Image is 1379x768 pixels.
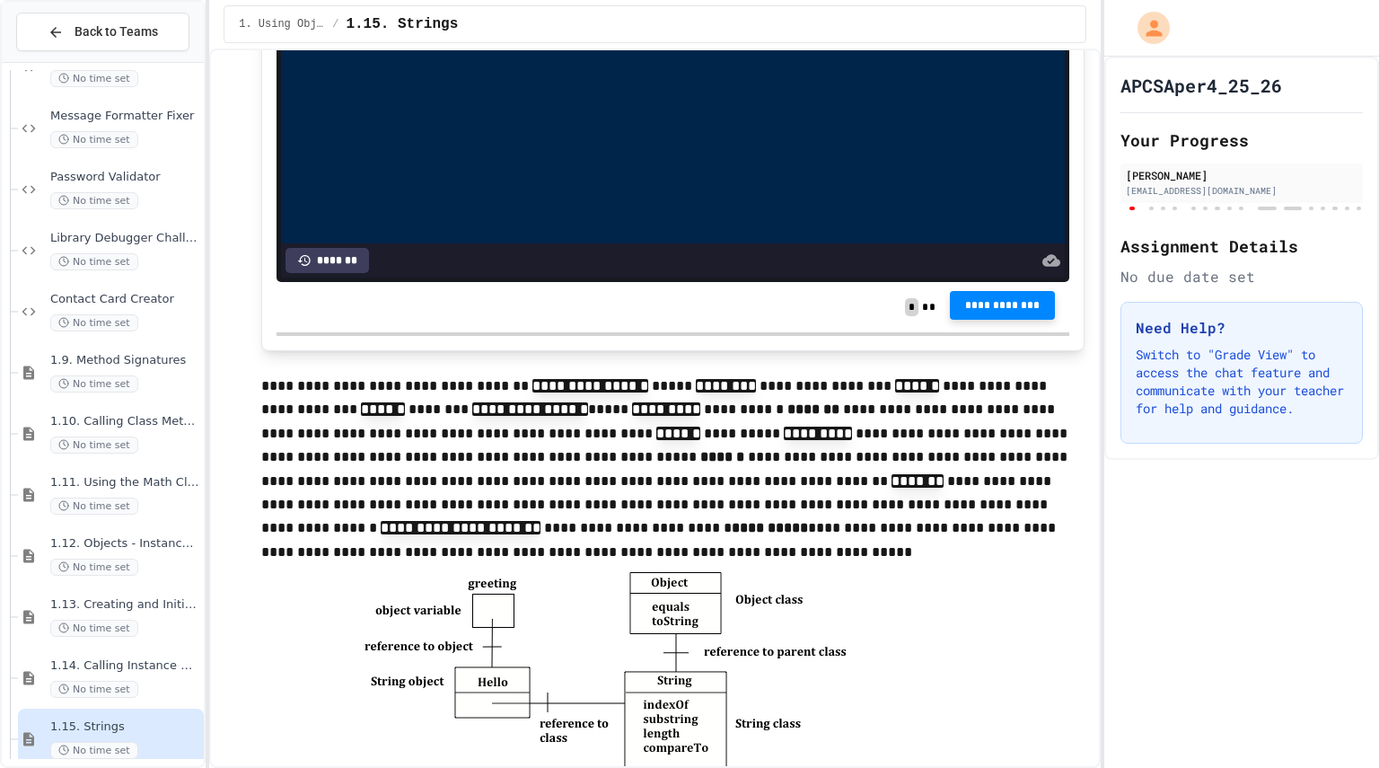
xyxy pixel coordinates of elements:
span: 1.11. Using the Math Class [50,475,200,490]
span: No time set [50,253,138,270]
span: 1.15. Strings [346,13,458,35]
div: [PERSON_NAME] [1126,167,1357,183]
div: My Account [1119,7,1174,49]
span: Contact Card Creator [50,292,200,307]
button: Back to Teams [16,13,189,51]
h2: Assignment Details [1120,234,1363,259]
span: No time set [50,314,138,331]
span: 1. Using Objects and Methods [239,17,325,31]
span: No time set [50,437,138,454]
span: Message Formatter Fixer [50,109,200,124]
span: No time set [50,131,138,148]
span: No time set [50,742,138,759]
span: Back to Teams [75,22,158,41]
div: [EMAIL_ADDRESS][DOMAIN_NAME] [1126,184,1357,198]
span: No time set [50,375,138,393]
div: No due date set [1120,266,1363,287]
span: 1.9. Method Signatures [50,353,200,368]
span: Library Debugger Challenge [50,231,200,246]
span: Password Validator [50,170,200,185]
span: 1.14. Calling Instance Methods [50,658,200,674]
span: No time set [50,681,138,698]
h3: Need Help? [1136,317,1348,339]
span: No time set [50,70,138,87]
span: 1.10. Calling Class Methods [50,414,200,429]
span: 1.13. Creating and Initializing Objects: Constructors [50,597,200,613]
span: No time set [50,559,138,576]
p: Switch to "Grade View" to access the chat feature and communicate with your teacher for help and ... [1136,346,1348,418]
h1: APCSAper4_25_26 [1120,73,1282,98]
h2: Your Progress [1120,128,1363,153]
span: 1.12. Objects - Instances of Classes [50,536,200,552]
span: No time set [50,498,138,515]
span: No time set [50,192,138,209]
span: / [332,17,338,31]
span: 1.15. Strings [50,719,200,735]
span: No time set [50,620,138,637]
